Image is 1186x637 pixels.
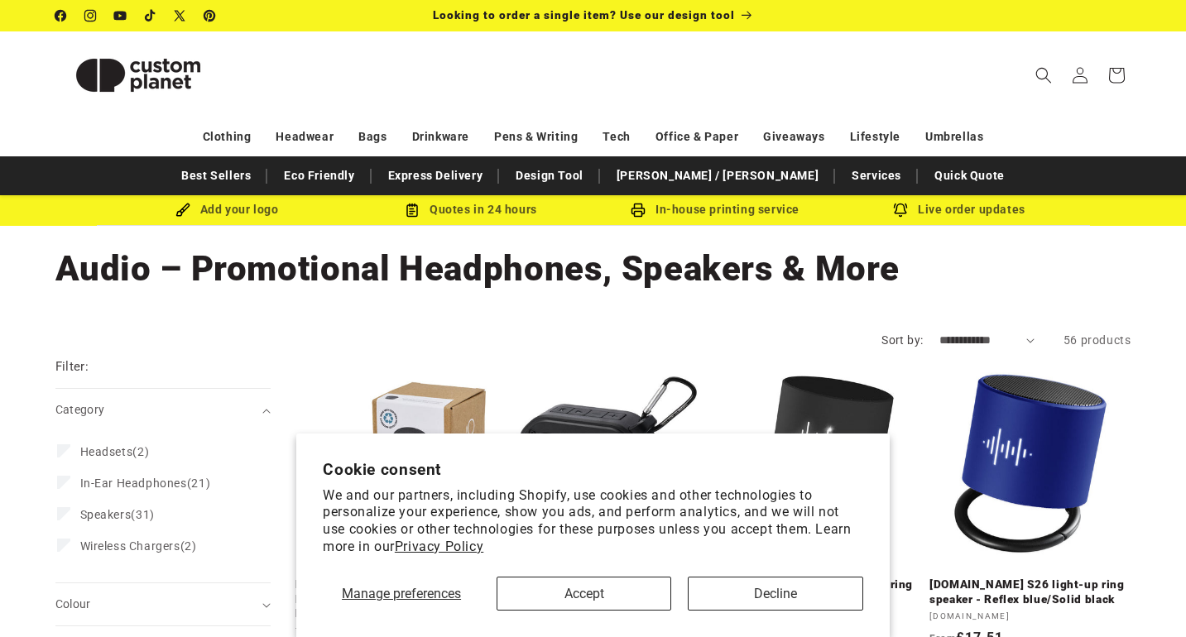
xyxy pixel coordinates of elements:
[507,161,592,190] a: Design Tool
[80,476,211,491] span: (21)
[55,357,89,376] h2: Filter:
[893,203,908,218] img: Order updates
[497,577,671,611] button: Accept
[929,577,1131,606] a: [DOMAIN_NAME] S26 light-up ring speaker - Reflex blue/Solid black
[395,539,483,554] a: Privacy Policy
[843,161,910,190] a: Services
[380,161,492,190] a: Express Delivery
[80,507,155,522] span: (31)
[412,122,469,151] a: Drinkware
[405,203,420,218] img: Order Updates Icon
[850,122,900,151] a: Lifestyle
[173,161,259,190] a: Best Sellers
[926,161,1013,190] a: Quick Quote
[80,477,187,490] span: In-Ear Headphones
[688,577,862,611] button: Decline
[80,444,150,459] span: (2)
[358,122,387,151] a: Bags
[80,539,180,553] span: Wireless Chargers
[295,577,497,621] a: Rise 3W RCS recycled aluminium Bluetooth® mini speaker - Solid black
[593,199,838,220] div: In-house printing service
[323,460,863,479] h2: Cookie consent
[655,122,738,151] a: Office & Paper
[608,161,827,190] a: [PERSON_NAME] / [PERSON_NAME]
[80,445,133,458] span: Headsets
[349,199,593,220] div: Quotes in 24 hours
[494,122,578,151] a: Pens & Writing
[342,586,461,601] span: Manage preferences
[55,38,221,113] img: Custom Planet
[323,487,863,556] p: We and our partners, including Shopify, use cookies and other technologies to personalize your ex...
[80,539,197,553] span: (2)
[55,247,1131,291] h1: Audio – Promotional Headphones, Speakers & More
[925,122,983,151] a: Umbrellas
[49,31,227,118] a: Custom Planet
[1025,57,1062,93] summary: Search
[80,508,132,521] span: Speakers
[763,122,824,151] a: Giveaways
[55,583,271,625] summary: Colour (0 selected)
[838,199,1082,220] div: Live order updates
[603,122,630,151] a: Tech
[55,597,91,611] span: Colour
[276,122,334,151] a: Headwear
[1064,333,1131,347] span: 56 products
[175,203,190,218] img: Brush Icon
[631,203,646,218] img: In-house printing
[55,403,105,416] span: Category
[276,161,363,190] a: Eco Friendly
[203,122,252,151] a: Clothing
[105,199,349,220] div: Add your logo
[323,577,480,611] button: Manage preferences
[433,8,735,22] span: Looking to order a single item? Use our design tool
[881,333,923,347] label: Sort by:
[55,389,271,431] summary: Category (0 selected)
